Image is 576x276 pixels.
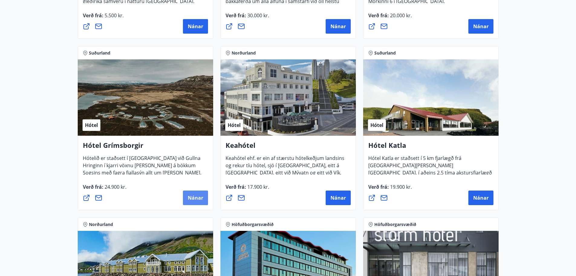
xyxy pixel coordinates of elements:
button: Nánar [326,19,351,34]
span: Verð frá : [368,184,412,195]
span: Nánar [330,23,346,30]
span: Hótel Katla er staðsett í 5 km fjarlægð frá [GEOGRAPHIC_DATA][PERSON_NAME][GEOGRAPHIC_DATA], í að... [368,155,492,188]
span: Höfuðborgarsvæðið [232,221,274,228]
span: 19.900 kr. [389,184,412,190]
button: Nánar [468,191,493,205]
span: Verð frá : [368,12,412,24]
span: Höfuðborgarsvæðið [374,221,416,228]
span: Suðurland [89,50,110,56]
h4: Keahótel [226,141,351,155]
span: Verð frá : [226,12,269,24]
span: Verð frá : [83,12,124,24]
span: Nánar [330,195,346,201]
span: 20.000 kr. [389,12,412,19]
h4: Hótel Katla [368,141,493,155]
span: 30.000 kr. [246,12,269,19]
span: Verð frá : [226,184,269,195]
span: Hótel [370,122,383,128]
span: 24.900 kr. [103,184,126,190]
span: Nánar [473,195,489,201]
span: Nánar [473,23,489,30]
h4: Hótel Grímsborgir [83,141,208,155]
span: Nánar [188,23,203,30]
span: Suðurland [374,50,396,56]
button: Nánar [468,19,493,34]
span: 17.900 kr. [246,184,269,190]
span: Norðurland [89,221,113,228]
span: Keahótel ehf. er ein af stærstu hótelkeðjum landsins og rekur tíu hótel, sjö í [GEOGRAPHIC_DATA],... [226,155,344,195]
span: Verð frá : [83,184,126,195]
span: Hótel [228,122,241,128]
button: Nánar [326,191,351,205]
span: Hótelið er staðsett í [GEOGRAPHIC_DATA] við Gullna Hringinn í kjarri vöxnu [PERSON_NAME] á bökkum... [83,155,201,195]
button: Nánar [183,19,208,34]
span: 5.500 kr. [103,12,124,19]
span: Nánar [188,195,203,201]
button: Nánar [183,191,208,205]
span: Norðurland [232,50,256,56]
span: Hótel [85,122,98,128]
